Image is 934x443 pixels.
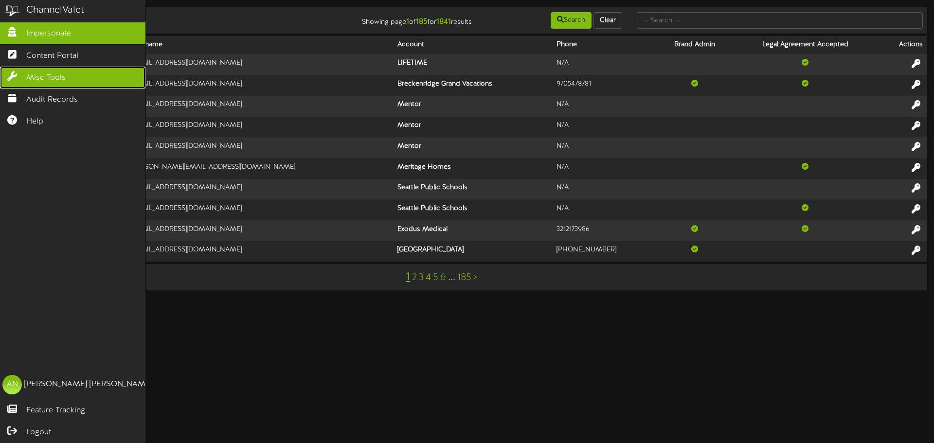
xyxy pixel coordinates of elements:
[394,54,553,75] th: LIFETIME
[126,117,394,138] td: [EMAIL_ADDRESS][DOMAIN_NAME]
[126,158,394,179] td: [PERSON_NAME][EMAIL_ADDRESS][DOMAIN_NAME]
[426,272,431,283] a: 4
[436,18,451,26] strong: 1841
[394,96,553,117] th: Mentor
[448,272,455,283] a: ...
[394,220,553,241] th: Exodus Medical
[553,179,657,200] td: N/A
[473,272,477,283] a: >
[126,96,394,117] td: [EMAIL_ADDRESS][DOMAIN_NAME]
[457,272,471,283] a: 185
[553,220,657,241] td: 3212173986
[553,158,657,179] td: N/A
[419,272,424,283] a: 3
[126,241,394,262] td: [EMAIL_ADDRESS][DOMAIN_NAME]
[394,36,553,54] th: Account
[26,51,78,62] span: Content Portal
[733,36,878,54] th: Legal Agreement Accepted
[126,179,394,200] td: [EMAIL_ADDRESS][DOMAIN_NAME]
[412,272,417,283] a: 2
[553,36,657,54] th: Phone
[553,241,657,262] td: [PHONE_NUMBER]
[657,36,733,54] th: Brand Admin
[26,72,66,84] span: Misc Tools
[593,12,622,29] button: Clear
[394,117,553,138] th: Mentor
[24,379,152,390] div: [PERSON_NAME] [PERSON_NAME]
[551,12,592,29] button: Search
[406,18,409,26] strong: 1
[553,199,657,220] td: N/A
[126,199,394,220] td: [EMAIL_ADDRESS][DOMAIN_NAME]
[2,375,22,394] div: AN
[26,427,51,438] span: Logout
[553,96,657,117] td: N/A
[26,3,84,18] div: ChannelValet
[440,272,446,283] a: 6
[878,36,927,54] th: Actions
[126,220,394,241] td: [EMAIL_ADDRESS][DOMAIN_NAME]
[637,12,923,29] input: -- Search --
[553,75,657,96] td: 9705478781
[329,11,479,28] div: Showing page of for results
[126,54,394,75] td: [EMAIL_ADDRESS][DOMAIN_NAME]
[394,199,553,220] th: Seattle Public Schools
[126,137,394,158] td: [EMAIL_ADDRESS][DOMAIN_NAME]
[416,18,428,26] strong: 185
[394,241,553,262] th: [GEOGRAPHIC_DATA]
[26,116,43,127] span: Help
[433,272,438,283] a: 5
[26,405,85,416] span: Feature Tracking
[553,54,657,75] td: N/A
[394,158,553,179] th: Meritage Homes
[394,179,553,200] th: Seattle Public Schools
[394,75,553,96] th: Breckenridge Grand Vacations
[553,117,657,138] td: N/A
[394,137,553,158] th: Mentor
[26,28,71,39] span: Impersonate
[26,94,78,106] span: Audit Records
[406,271,410,284] a: 1
[126,36,394,54] th: Username
[553,137,657,158] td: N/A
[126,75,394,96] td: [EMAIL_ADDRESS][DOMAIN_NAME]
